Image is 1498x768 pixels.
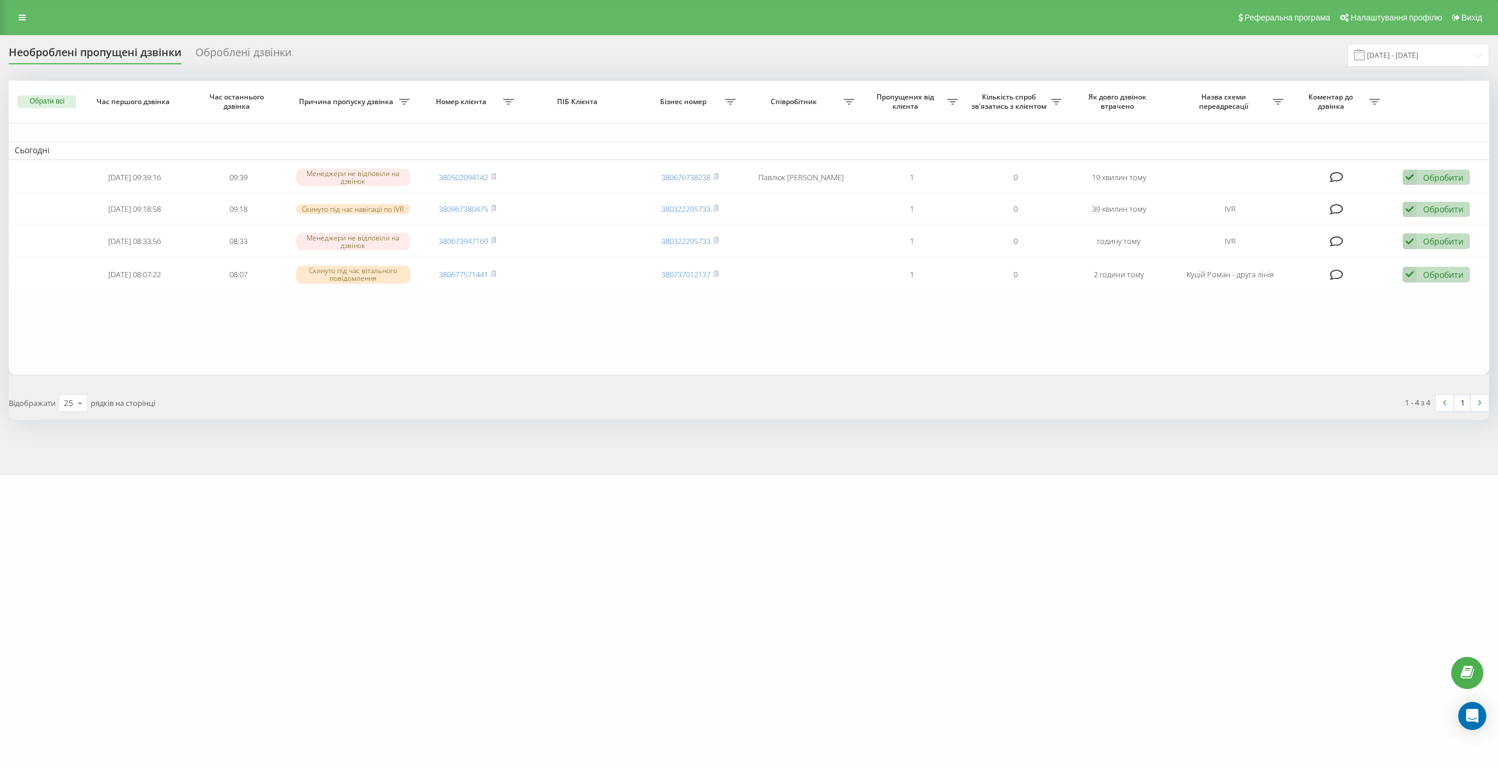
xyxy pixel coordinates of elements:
span: Співробітник [747,97,843,106]
td: годину тому [1067,226,1171,257]
div: Скинуто під час вітального повідомлення [296,266,410,283]
div: Обробити [1423,236,1463,247]
div: 1 - 4 з 4 [1405,397,1430,408]
span: Налаштування профілю [1351,13,1442,22]
span: Бізнес номер [644,97,725,106]
a: 380737012137 [661,269,710,280]
span: Коментар до дзвінка [1295,92,1369,111]
div: Менеджери не відповіли на дзвінок [296,168,410,186]
td: 0 [964,195,1067,223]
td: 0 [964,226,1067,257]
span: Відображати [9,398,56,408]
a: 380676738238 [661,172,710,182]
td: [DATE] 08:07:22 [83,259,187,290]
td: 39 хвилин тому [1067,195,1171,223]
span: Причина пропуску дзвінка [296,97,399,106]
a: 380967380475 [439,204,488,214]
td: Куцій Роман - друга лінія [1171,259,1289,290]
span: Час першого дзвінка [93,97,176,106]
td: 08:33 [187,226,290,257]
div: Обробити [1423,172,1463,183]
a: 380322295733 [661,204,710,214]
td: 1 [860,226,964,257]
td: 19 хвилин тому [1067,162,1171,193]
a: 380677571441 [439,269,488,280]
td: IVR [1171,195,1289,223]
span: Час останнього дзвінка [197,92,279,111]
div: Необроблені пропущені дзвінки [9,46,181,64]
td: IVR [1171,226,1289,257]
span: Назва схеми переадресації [1177,92,1273,111]
td: 0 [964,162,1067,193]
td: Сьогодні [9,142,1489,159]
td: 1 [860,259,964,290]
div: Обробити [1423,204,1463,215]
span: Пропущених від клієнта [866,92,947,111]
div: Скинуто під час навігації по IVR [296,204,410,214]
a: 380502094142 [439,172,488,182]
td: 09:18 [187,195,290,223]
span: Реферальна програма [1245,13,1331,22]
td: [DATE] 09:18:58 [83,195,187,223]
span: Кількість спроб зв'язатись з клієнтом [970,92,1051,111]
td: 08:07 [187,259,290,290]
button: Обрати всі [18,95,76,108]
div: Open Intercom Messenger [1458,702,1486,730]
td: [DATE] 09:39:16 [83,162,187,193]
td: 1 [860,195,964,223]
a: 380673947169 [439,236,488,246]
td: 2 години тому [1067,259,1171,290]
div: Оброблені дзвінки [195,46,291,64]
div: 25 [64,397,73,409]
a: 1 [1454,395,1471,411]
span: Номер клієнта [422,97,503,106]
td: 1 [860,162,964,193]
span: Вихід [1462,13,1482,22]
span: ПІБ Клієнта [531,97,627,106]
span: рядків на сторінці [91,398,155,408]
td: 09:39 [187,162,290,193]
div: Обробити [1423,269,1463,280]
div: Менеджери не відповіли на дзвінок [296,233,410,250]
td: [DATE] 08:33:56 [83,226,187,257]
span: Як довго дзвінок втрачено [1078,92,1160,111]
td: Павлюк [PERSON_NAME] [741,162,860,193]
td: 0 [964,259,1067,290]
a: 380322295733 [661,236,710,246]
